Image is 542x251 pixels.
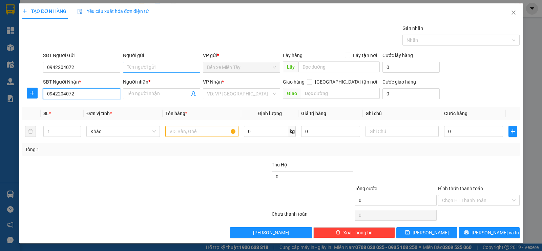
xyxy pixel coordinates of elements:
div: SĐT Người Nhận [43,78,120,86]
span: Lấy tận nơi [350,52,380,59]
button: [PERSON_NAME] [230,227,312,238]
div: SĐT Người Gửi [43,52,120,59]
span: Lấy [283,61,298,72]
span: Cước hàng [444,111,467,116]
span: user-add [191,91,196,96]
div: Người gửi [123,52,200,59]
div: VP gửi [203,52,280,59]
span: plus [22,9,27,14]
span: TẠO ĐƠN HÀNG [22,8,66,14]
span: Định lượng [258,111,282,116]
button: deleteXóa Thông tin [313,227,395,238]
span: [GEOGRAPHIC_DATA] tận nơi [312,78,380,86]
input: Cước giao hàng [382,88,440,99]
button: plus [508,126,517,137]
input: Ghi Chú [366,126,439,137]
span: Tên hàng [165,111,187,116]
span: plus [27,90,37,96]
span: Giao [283,88,301,99]
span: Bến xe Miền Tây [207,62,276,72]
button: save[PERSON_NAME] [396,227,457,238]
span: plus [509,129,517,134]
span: Thu Hộ [272,162,287,167]
input: 0 [301,126,360,137]
label: Gán nhãn [402,25,423,31]
button: Close [504,3,523,22]
span: [PERSON_NAME] và In [472,229,519,236]
button: delete [25,126,36,137]
div: Người nhận [123,78,200,86]
input: Dọc đường [298,61,380,72]
span: SL [43,111,49,116]
th: Ghi chú [363,107,441,120]
div: Tổng: 1 [25,146,210,153]
span: delete [336,230,340,235]
input: VD: Bàn, Ghế [165,126,238,137]
span: [PERSON_NAME] [253,229,289,236]
span: Lấy hàng [283,53,303,58]
span: save [405,230,410,235]
input: Dọc đường [301,88,380,99]
span: Đơn vị tính [86,111,112,116]
div: Chưa thanh toán [271,210,354,222]
span: Giao hàng [283,79,305,85]
button: printer[PERSON_NAME] và In [459,227,520,238]
label: Cước giao hàng [382,79,416,85]
span: Giá trị hàng [301,111,326,116]
label: Cước lấy hàng [382,53,413,58]
span: Tổng cước [355,186,377,191]
span: printer [464,230,469,235]
span: kg [289,126,296,137]
span: VP Nhận [203,79,222,85]
span: Khác [90,126,155,137]
button: plus [27,88,38,98]
img: icon [77,9,83,14]
span: Yêu cầu xuất hóa đơn điện tử [77,8,149,14]
span: [PERSON_NAME] [413,229,449,236]
span: close [511,10,516,15]
input: Cước lấy hàng [382,62,440,73]
label: Hình thức thanh toán [438,186,483,191]
span: Xóa Thông tin [343,229,373,236]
